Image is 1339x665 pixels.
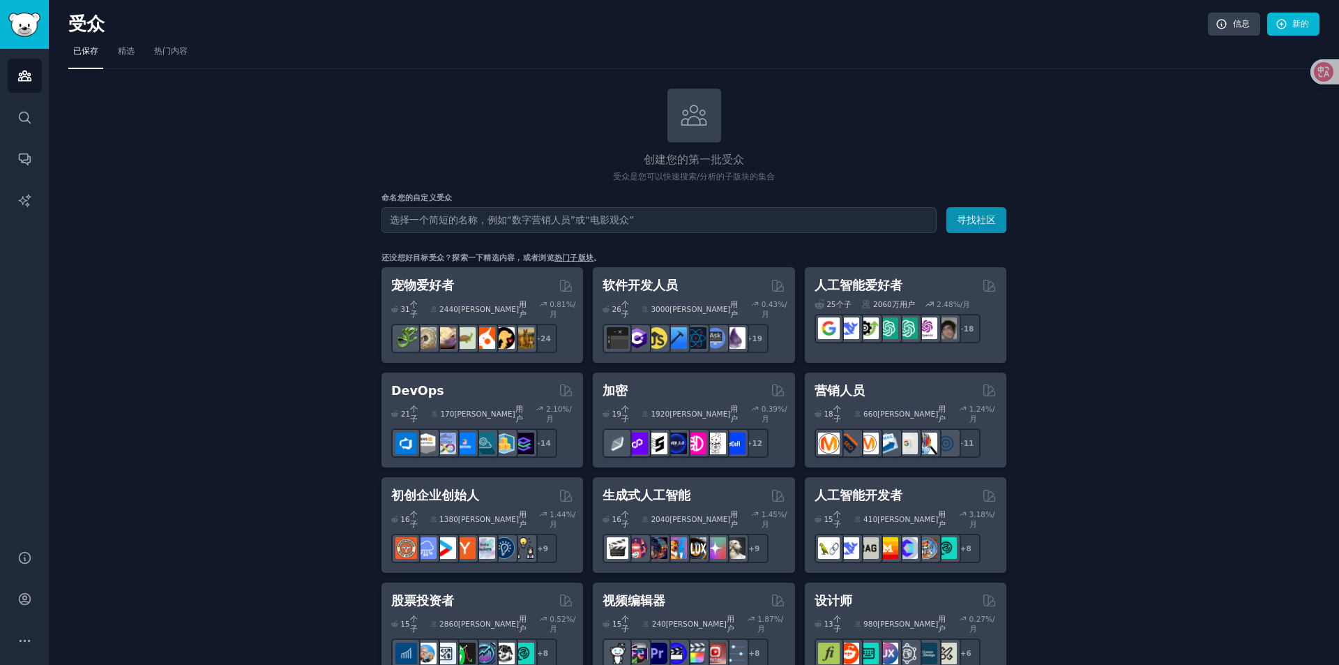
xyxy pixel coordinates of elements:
[857,643,879,664] img: 用户界面设计
[73,46,98,56] font: 已保存
[621,405,629,423] font: 个子
[113,40,139,69] a: 精选
[626,327,648,349] img: csharp
[969,405,995,423] font: %/月
[543,544,548,553] font: 9
[381,193,452,202] font: 命名您的自定义受众
[748,544,755,553] font: +
[519,510,527,528] font: 用户
[1208,13,1260,36] a: 信息
[1292,19,1309,29] font: 新的
[916,537,937,559] img: 伊尔莫普斯
[434,327,456,349] img: 豹纹壁虎
[857,537,879,559] img: 抹布
[815,488,902,502] font: 人工智能开发者
[395,433,417,454] img: azuredevops
[938,510,946,528] font: 用户
[762,405,778,413] font: 0.39
[550,300,575,318] font: %/月
[391,488,479,502] font: 初创企业创始人
[493,433,515,454] img: aws_cdk
[916,433,937,454] img: 市场调研
[603,278,678,292] font: 软件开发人员
[603,384,628,398] font: 加密
[519,615,527,633] font: 用户
[454,433,476,454] img: DevOps链接
[826,300,835,308] font: 25
[401,410,410,418] font: 21
[550,615,566,623] font: 0.52
[833,405,841,423] font: 个子
[863,410,938,418] font: 660[PERSON_NAME]
[612,410,621,418] font: 19
[704,433,726,454] img: 加密新闻
[603,594,665,608] font: 视频编辑器
[513,327,534,349] img: 犬种
[607,433,628,454] img: ethfinance
[746,334,752,343] font: +
[626,433,648,454] img: 0x多边形
[550,510,566,518] font: 1.44
[621,510,629,528] font: 个子
[877,317,898,339] img: chatgpt_prompt设计
[960,649,967,657] font: +
[546,405,562,413] font: 2.10
[381,253,554,262] font: 还没想好目标受众？探索一下精选内容，或者浏览
[400,515,409,523] font: 16
[757,615,773,623] font: 1.87
[724,327,746,349] img: 灵丹妙药
[916,317,937,339] img: OpenAIDev
[873,300,900,308] font: 2060万
[612,305,621,313] font: 26
[474,433,495,454] img: 平台工程
[727,615,734,633] font: 用户
[415,433,437,454] img: AWS认证专家
[665,537,687,559] img: sdforall
[395,327,417,349] img: 爬虫学
[646,433,667,454] img: ethstaker
[935,537,957,559] img: 人工智能开发者协会
[730,300,738,318] font: 用户
[746,439,752,447] font: +
[381,207,937,233] input: 选择一个简短的名称，例如“数字营销人员”或“电影观众”
[439,620,519,628] font: 2860[PERSON_NAME]
[877,643,898,664] img: 用户体验设计
[762,300,787,318] font: %/月
[515,405,523,423] font: 用户
[612,515,621,523] font: 16
[391,278,454,292] font: 宠物爱好者
[400,620,409,628] font: 15
[685,643,706,664] img: finalcutpro
[607,643,628,664] img: GoPro
[755,544,759,553] font: 9
[896,643,918,664] img: 用户体验
[493,327,515,349] img: 宠物建议
[937,300,953,308] font: 2.48
[818,537,840,559] img: 朗链
[537,544,543,553] font: +
[824,515,833,523] font: 15
[704,327,726,349] img: 询问计算机科学
[946,207,1006,233] button: 寻找社区
[857,317,879,339] img: AI工具目录
[818,433,840,454] img: 内容营销
[935,643,957,664] img: 用户体验设计
[935,317,957,339] img: 人工智能
[752,439,762,447] font: 12
[603,488,690,502] font: 生成式人工智能
[966,544,971,553] font: 8
[685,433,706,454] img: DeFi区块链
[752,334,762,343] font: 19
[969,510,995,528] font: %/月
[900,300,915,308] font: 用户
[68,40,103,69] a: 已保存
[410,405,418,423] font: 个子
[818,643,840,664] img: 排版
[434,643,456,664] img: 外汇
[863,515,938,523] font: 410[PERSON_NAME]
[540,334,551,343] font: 24
[644,153,744,166] font: 创建您的第一批受众
[395,643,417,664] img: 股息
[815,594,852,608] font: 设计师
[863,620,938,628] font: 980[PERSON_NAME]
